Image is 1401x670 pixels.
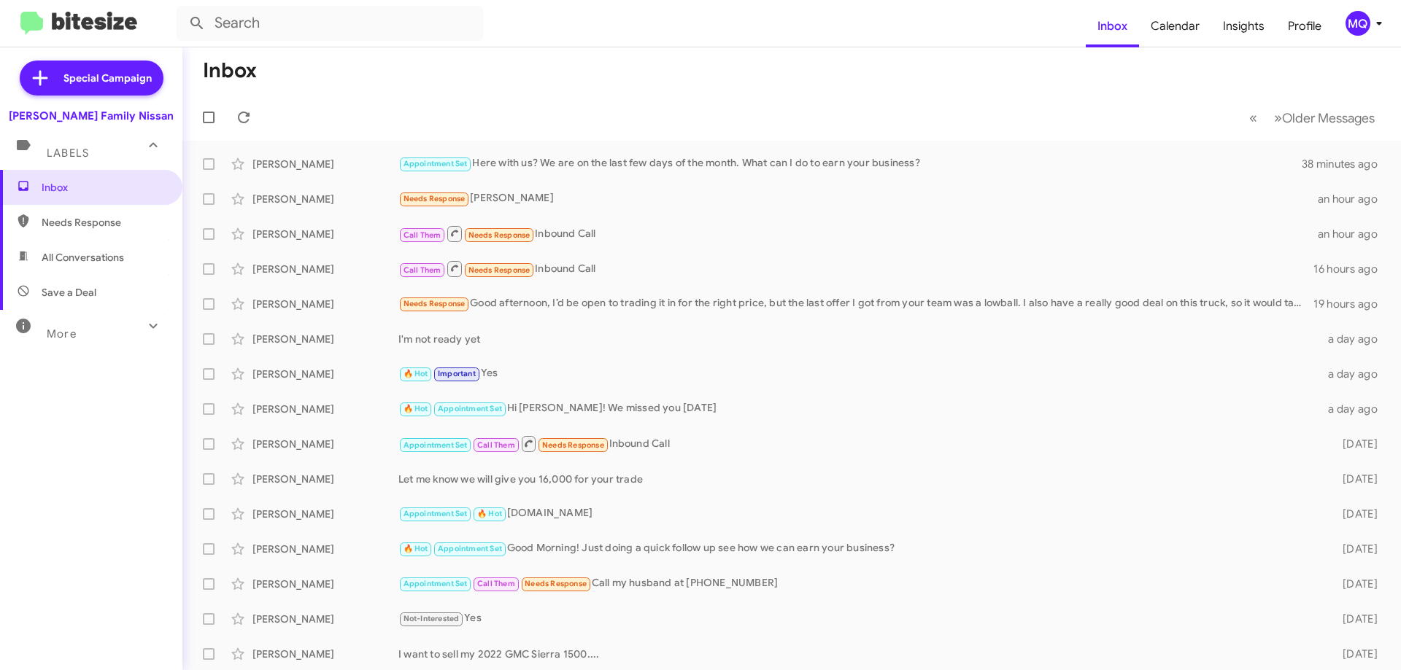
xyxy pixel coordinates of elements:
span: Needs Response [468,265,530,275]
span: Needs Response [404,299,466,308]
span: More [47,327,77,340]
span: Call Them [404,265,441,275]
div: Good Morning! Just doing a quick follow up see how we can earn your business? [398,540,1319,557]
span: 🔥 Hot [404,404,428,413]
span: Labels [47,147,89,160]
input: Search [177,6,483,41]
div: [PERSON_NAME] [252,402,398,416]
button: MQ [1333,11,1385,36]
div: [PERSON_NAME] [252,157,398,171]
span: Appointment Set [404,509,468,518]
div: I want to sell my 2022 GMC Sierra 1500.... [398,647,1319,661]
span: » [1274,109,1282,127]
a: Calendar [1139,5,1211,47]
a: Special Campaign [20,61,163,96]
span: Appointment Set [438,544,502,553]
div: Yes [398,610,1319,627]
div: Call my husband at [PHONE_NUMBER] [398,575,1319,592]
div: [DATE] [1319,647,1389,661]
span: Inbox [42,180,166,195]
div: [PERSON_NAME] [252,262,398,276]
div: a day ago [1319,367,1389,381]
div: Yes [398,365,1319,382]
div: 19 hours ago [1313,297,1389,311]
a: Inbox [1086,5,1139,47]
span: 🔥 Hot [477,509,502,518]
h1: Inbox [203,59,257,82]
div: a day ago [1319,402,1389,416]
span: « [1249,109,1257,127]
div: [PERSON_NAME] [252,437,398,451]
div: Good afternoon, I’d be open to trading it in for the right price, but the last offer I got from y... [398,295,1313,312]
div: [DATE] [1319,472,1389,486]
button: Next [1265,103,1383,133]
nav: Page navigation example [1241,103,1383,133]
div: [PERSON_NAME] [252,472,398,486]
span: Save a Deal [42,285,96,300]
span: Call Them [477,440,515,450]
div: Inbound Call [398,225,1318,243]
div: [PERSON_NAME] [252,647,398,661]
div: [PERSON_NAME] [252,227,398,241]
div: [PERSON_NAME] Family Nissan [9,109,174,123]
div: [PERSON_NAME] [252,612,398,626]
div: an hour ago [1318,227,1389,241]
div: I'm not ready yet [398,332,1319,346]
span: 🔥 Hot [404,369,428,378]
div: [PERSON_NAME] [252,577,398,591]
div: [DATE] [1319,577,1389,591]
div: [DATE] [1319,437,1389,451]
span: 🔥 Hot [404,544,428,553]
span: Appointment Set [404,159,468,168]
div: 38 minutes ago [1302,157,1389,171]
a: Profile [1276,5,1333,47]
div: Let me know we will give you 16,000 for your trade [398,472,1319,486]
div: [PERSON_NAME] [252,332,398,346]
div: [DOMAIN_NAME] [398,505,1319,522]
div: [PERSON_NAME] [252,297,398,311]
span: Important [438,369,476,378]
span: Appointment Set [404,440,468,450]
div: [DATE] [1319,612,1389,626]
span: Needs Response [542,440,604,450]
span: Appointment Set [404,579,468,588]
div: Inbound Call [398,260,1313,278]
span: All Conversations [42,250,124,265]
a: Insights [1211,5,1276,47]
span: Needs Response [468,230,530,240]
span: Call Them [477,579,515,588]
div: [PERSON_NAME] [252,542,398,556]
div: [PERSON_NAME] [252,192,398,206]
div: a day ago [1319,332,1389,346]
span: Needs Response [525,579,587,588]
div: [DATE] [1319,507,1389,521]
span: Older Messages [1282,110,1375,126]
div: an hour ago [1318,192,1389,206]
div: [PERSON_NAME] [252,507,398,521]
div: Hi [PERSON_NAME]! We missed you [DATE] [398,400,1319,417]
div: [DATE] [1319,542,1389,556]
div: Here with us? We are on the last few days of the month. What can I do to earn your business? [398,155,1302,172]
div: [PERSON_NAME] [398,190,1318,207]
div: MQ [1346,11,1370,36]
span: Call Them [404,230,441,240]
span: Appointment Set [438,404,502,413]
span: Special Campaign [63,71,152,85]
div: 16 hours ago [1313,262,1389,276]
div: Inbound Call [398,435,1319,453]
span: Not-Interested [404,614,460,623]
button: Previous [1240,103,1266,133]
span: Needs Response [42,215,166,230]
div: [PERSON_NAME] [252,367,398,381]
span: Needs Response [404,194,466,203]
